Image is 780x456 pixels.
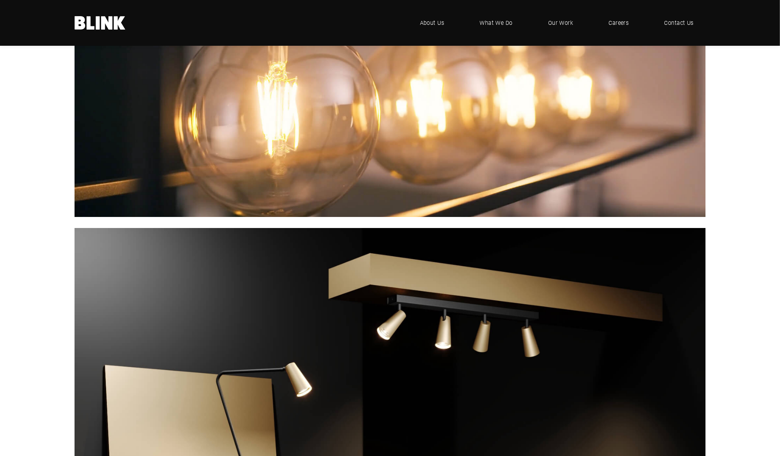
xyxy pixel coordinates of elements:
[609,19,629,27] span: Careers
[548,19,573,27] span: Our Work
[653,11,706,35] a: Contact Us
[597,11,641,35] a: Careers
[468,11,524,35] a: What We Do
[480,19,513,27] span: What We Do
[664,19,694,27] span: Contact Us
[536,11,585,35] a: Our Work
[75,16,126,30] a: Home
[408,11,456,35] a: About Us
[420,19,444,27] span: About Us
